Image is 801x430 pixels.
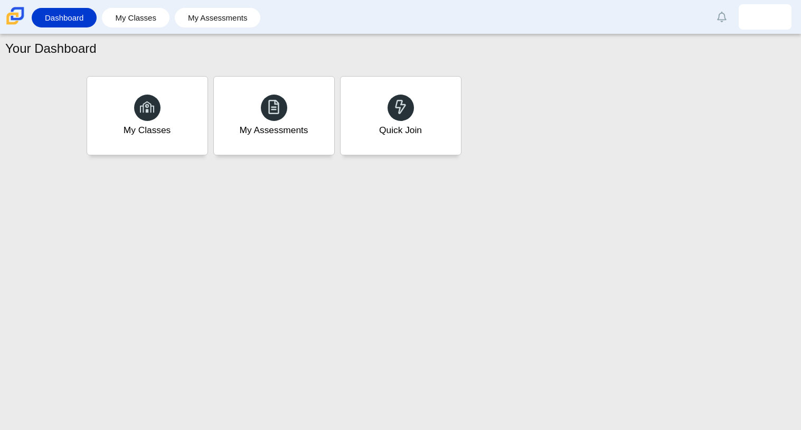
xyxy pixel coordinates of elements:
[340,76,461,155] a: Quick Join
[757,8,774,25] img: amir.llaurador.wmURZ7
[4,20,26,29] a: Carmen School of Science & Technology
[739,4,791,30] a: amir.llaurador.wmURZ7
[5,40,97,58] h1: Your Dashboard
[710,5,733,29] a: Alerts
[87,76,208,155] a: My Classes
[180,8,256,27] a: My Assessments
[379,124,422,137] div: Quick Join
[107,8,164,27] a: My Classes
[213,76,335,155] a: My Assessments
[37,8,91,27] a: Dashboard
[240,124,308,137] div: My Assessments
[124,124,171,137] div: My Classes
[4,5,26,27] img: Carmen School of Science & Technology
